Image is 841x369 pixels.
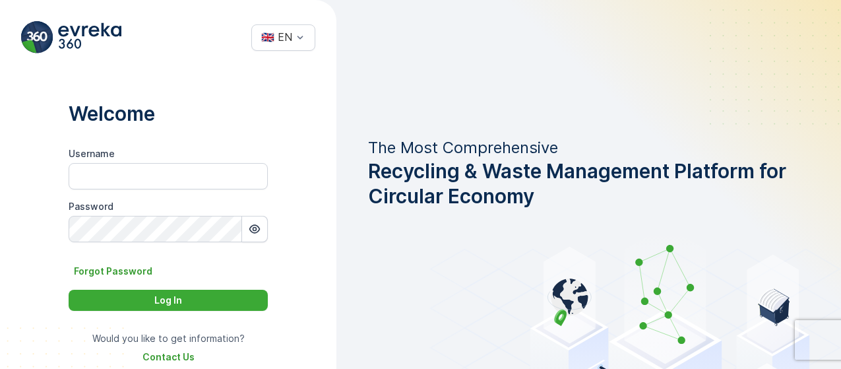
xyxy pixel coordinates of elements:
[261,31,292,43] div: 🇬🇧 EN
[69,148,115,159] label: Username
[69,101,268,126] p: Welcome
[21,21,121,53] img: evreka_360_logo
[368,137,809,158] p: The Most Comprehensive
[368,158,809,209] span: Recycling & Waste Management Platform for Circular Economy
[74,265,152,278] p: Forgot Password
[69,290,268,311] button: Log In
[69,201,113,212] label: Password
[142,351,195,364] a: Contact Us
[92,332,245,345] p: Would you like to get information?
[154,294,182,307] p: Log In
[69,263,158,279] button: Forgot Password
